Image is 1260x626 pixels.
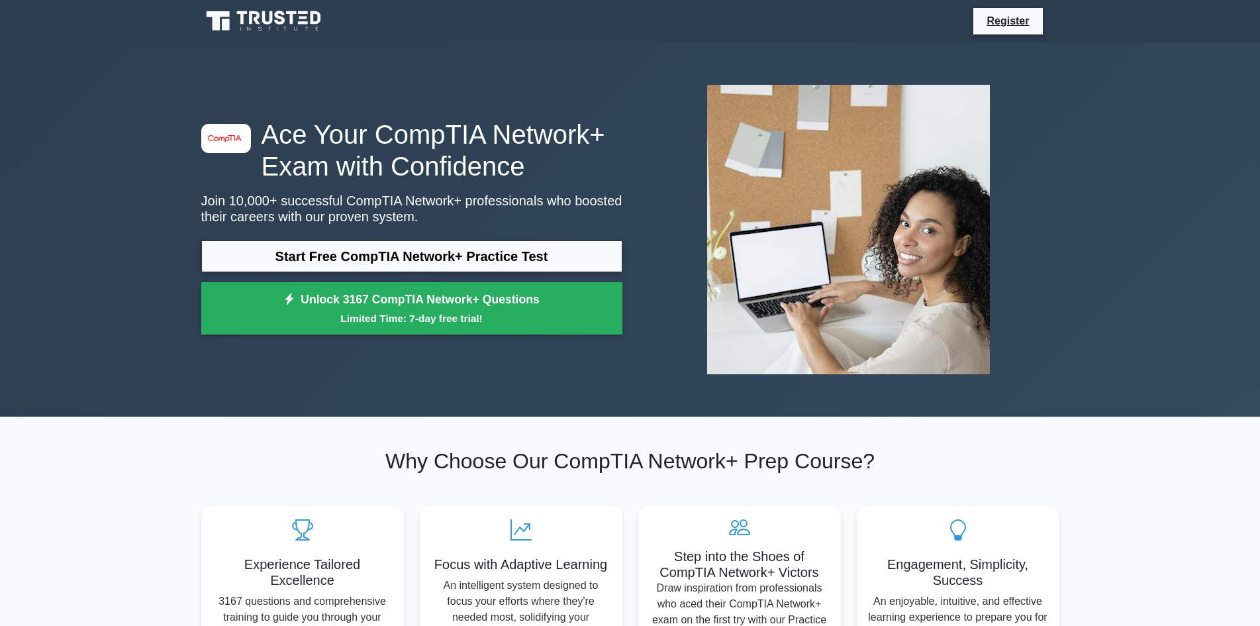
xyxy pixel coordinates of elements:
[201,282,622,335] a: Unlock 3167 CompTIA Network+ QuestionsLimited Time: 7-day free trial!
[201,193,622,225] p: Join 10,000+ successful CompTIA Network+ professionals who boosted their careers with our proven ...
[649,548,830,580] h5: Step into the Shoes of CompTIA Network+ Victors
[867,556,1049,588] h5: Engagement, Simplicity, Success
[201,119,622,182] h1: Ace Your CompTIA Network+ Exam with Confidence
[430,556,612,572] h5: Focus with Adaptive Learning
[201,448,1059,474] h2: Why Choose Our CompTIA Network+ Prep Course?
[201,240,622,272] a: Start Free CompTIA Network+ Practice Test
[979,13,1037,29] a: Register
[218,311,606,326] small: Limited Time: 7-day free trial!
[212,556,393,588] h5: Experience Tailored Excellence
